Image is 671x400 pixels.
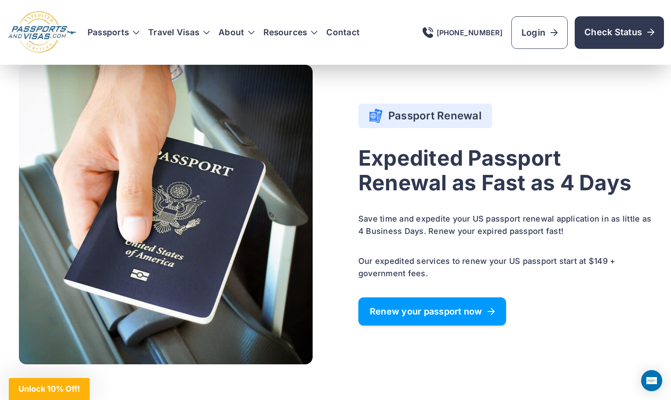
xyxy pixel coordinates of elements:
[575,16,664,49] a: Check Status
[9,378,90,400] div: Unlock 10% Off!
[88,28,139,37] h3: Passports
[358,297,506,326] a: Renew your passport now
[326,28,360,37] a: Contact
[148,28,210,37] h3: Travel Visas
[370,307,495,316] span: Renew your passport now
[7,11,77,54] img: Logo
[641,370,662,391] div: Open Intercom Messenger
[521,26,558,39] span: Login
[511,16,568,49] a: Login
[358,146,652,195] h2: Expedited Passport Renewal as Fast as 4 Days
[19,65,313,364] img: Passport Renewal
[584,26,654,38] span: Check Status
[219,28,244,37] a: About
[369,109,481,123] h4: Passport Renewal
[358,255,652,280] p: Our expedited services to renew your US passport start at $149 + government fees.
[263,28,317,37] h3: Resources
[423,27,503,38] a: [PHONE_NUMBER]
[358,213,652,237] p: Save time and expedite your US passport renewal application in as little as 4 Business Days. Rene...
[18,384,80,393] span: Unlock 10% Off!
